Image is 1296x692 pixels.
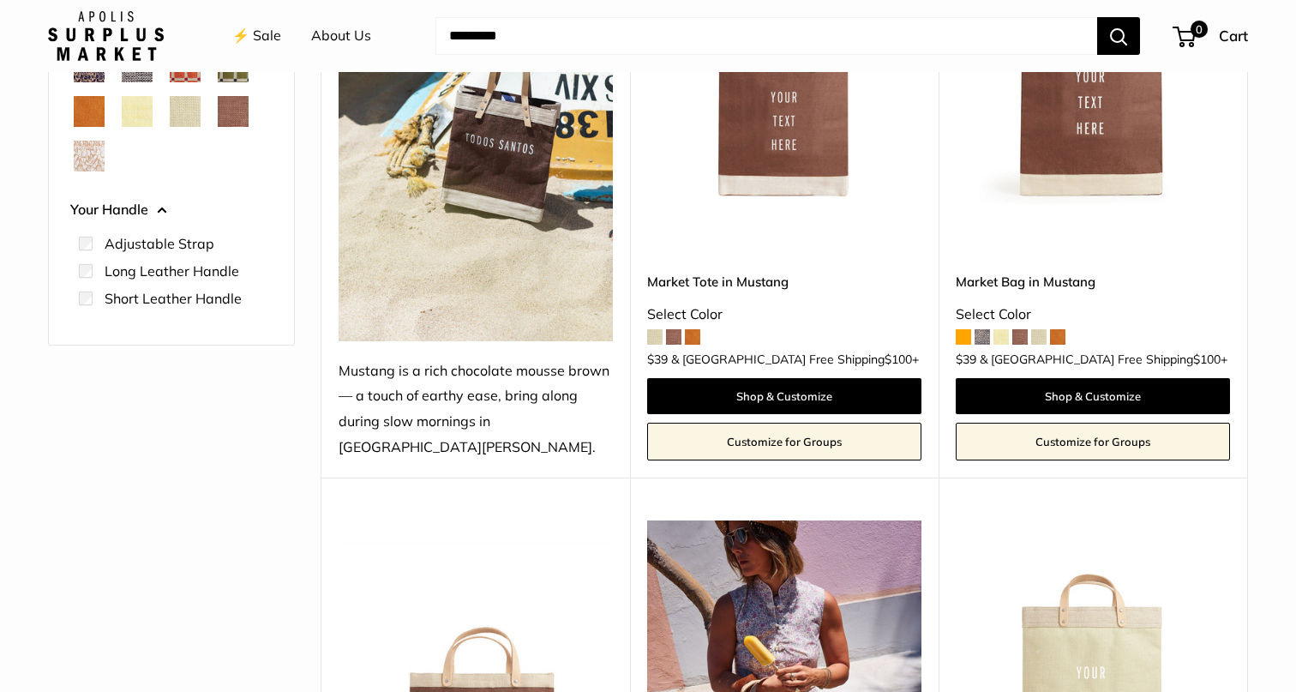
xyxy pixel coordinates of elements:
[311,23,371,49] a: About Us
[671,353,919,365] span: & [GEOGRAPHIC_DATA] Free Shipping +
[105,233,214,254] label: Adjustable Strap
[105,261,239,281] label: Long Leather Handle
[980,353,1227,365] span: & [GEOGRAPHIC_DATA] Free Shipping +
[74,96,105,127] button: Cognac
[1193,352,1221,367] span: $100
[647,302,921,328] div: Select Color
[70,197,273,223] button: Your Handle
[647,272,921,292] a: Market Tote in Mustang
[1174,22,1248,50] a: 0 Cart
[885,352,912,367] span: $100
[647,423,921,460] a: Customize for Groups
[122,96,153,127] button: Daisy
[339,358,613,461] div: Mustang is a rich chocolate mousse brown — a touch of earthy ease, bring along during slow mornin...
[232,23,281,49] a: ⚡️ Sale
[956,378,1230,414] a: Shop & Customize
[105,288,242,309] label: Short Leather Handle
[48,11,164,61] img: Apolis: Surplus Market
[1097,17,1140,55] button: Search
[435,17,1097,55] input: Search...
[647,352,668,367] span: $39
[647,378,921,414] a: Shop & Customize
[1219,27,1248,45] span: Cart
[1191,21,1208,38] span: 0
[170,96,201,127] button: Mint Sorbet
[956,423,1230,460] a: Customize for Groups
[74,141,105,171] button: White Porcelain
[956,302,1230,328] div: Select Color
[956,272,1230,292] a: Market Bag in Mustang
[218,96,249,127] button: Mustang
[956,352,976,367] span: $39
